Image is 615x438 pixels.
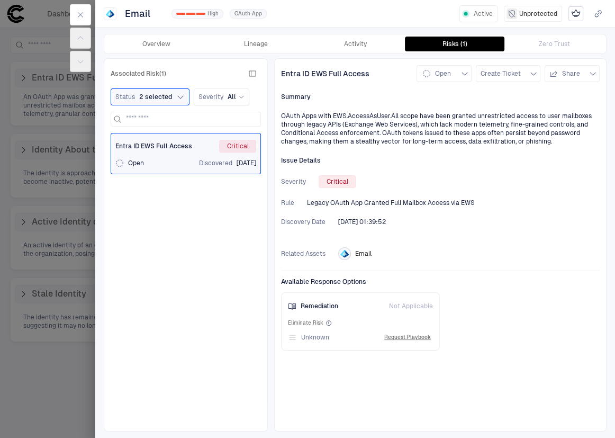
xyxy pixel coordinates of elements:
div: Entra ID [106,10,114,18]
button: Overview [106,37,206,51]
div: OAuth Apps with EWS.AccessAsUser.All scope have been granted unrestricted access to user mailboxe... [281,112,600,146]
span: Remediation [301,302,338,310]
span: Legacy OAuth App Granted Full Mailbox Access via EWS [307,199,475,207]
span: Unknown [301,333,329,342]
span: [DATE] 01:39:52 [338,218,386,226]
span: 2 selected [139,93,172,101]
span: Available Response Options [281,278,600,286]
button: Request Playbook [382,331,433,344]
span: Create Ticket [481,69,521,78]
button: Email [123,5,165,22]
span: Not Applicable [389,302,433,310]
span: Email [355,249,372,258]
button: Lineage [206,37,305,51]
span: Entra ID EWS Full Access [281,69,369,78]
div: Zero Trust [539,40,570,48]
div: Mark as Crown Jewel [568,6,583,21]
div: 1 [186,13,195,15]
div: Entra ID [340,249,349,258]
span: OAuth App [234,10,262,17]
span: Issue Details [281,156,321,165]
span: Share [562,69,580,78]
span: Severity [281,177,306,186]
div: 0 [176,13,185,15]
span: Discovery Date [281,218,325,226]
span: Severity [198,93,223,101]
button: Activity [305,37,405,51]
span: Unprotected [519,10,557,18]
span: Critical [227,142,249,150]
button: Create Ticket [476,65,540,82]
span: Rule [281,199,294,207]
button: Open [417,65,472,82]
span: High [207,10,219,17]
span: Active [474,10,493,18]
button: Status2 selected [111,88,189,105]
div: 8/25/2025 22:39:52 (GMT+00:00 UTC) [338,218,386,226]
span: Critical [327,177,348,186]
span: Status [115,93,135,101]
span: Related Assets [281,249,325,258]
span: Email [125,7,150,20]
button: Share [545,65,600,82]
span: Associated Risk (1) [111,69,166,78]
div: 2 [196,13,205,15]
span: Summary [281,93,311,101]
span: [DATE] [237,159,256,167]
span: Open [435,69,451,78]
span: Entra ID EWS Full Access [115,142,192,150]
span: All [228,93,236,101]
span: Discovered [199,159,232,167]
span: Open [128,159,144,167]
div: Risks (1) [442,40,467,48]
span: Eliminate Risk [288,319,323,327]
